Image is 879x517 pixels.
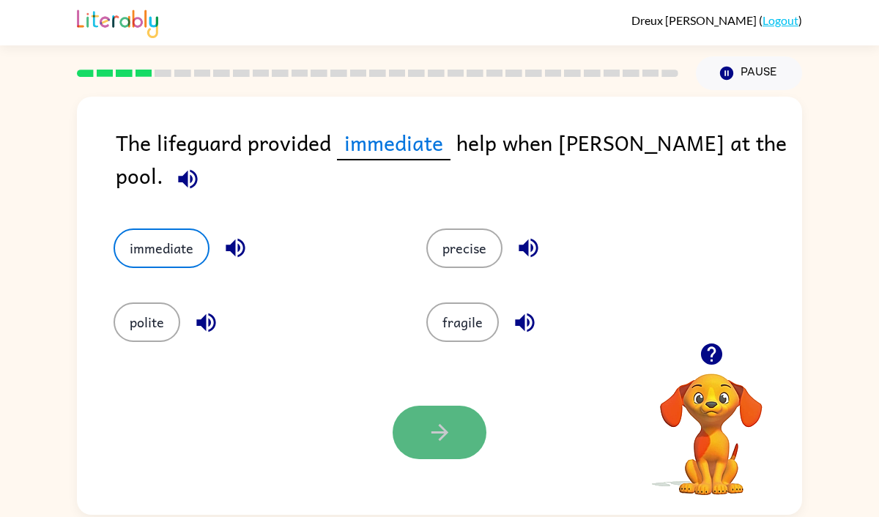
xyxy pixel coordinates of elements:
div: ( ) [631,13,802,27]
video: Your browser must support playing .mp4 files to use Literably. Please try using another browser. [638,351,785,497]
a: Logout [763,13,798,27]
button: immediate [114,228,209,268]
button: precise [426,228,502,268]
button: Pause [696,56,802,90]
button: fragile [426,302,499,342]
span: Dreux [PERSON_NAME] [631,13,759,27]
div: The lifeguard provided help when [PERSON_NAME] at the pool. [116,126,802,199]
span: immediate [337,126,450,160]
img: Literably [77,6,158,38]
button: polite [114,302,180,342]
